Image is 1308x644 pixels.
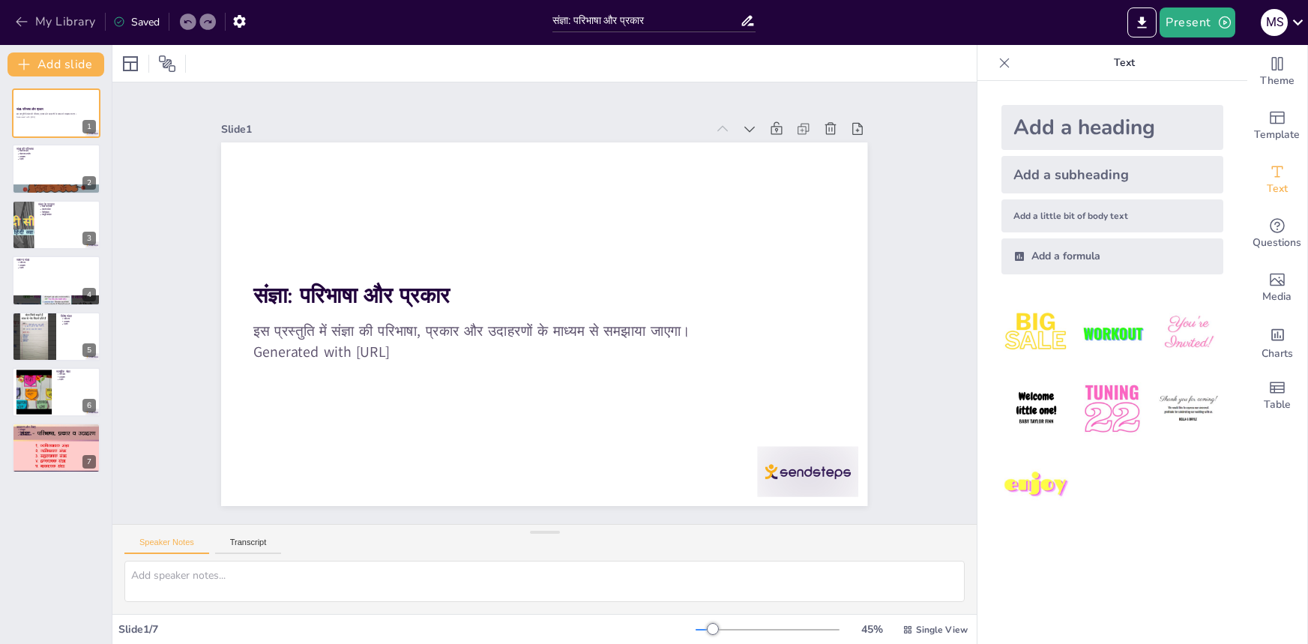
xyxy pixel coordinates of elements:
button: Add slide [7,52,104,76]
div: Add images, graphics, shapes or video [1247,261,1307,315]
span: Media [1263,289,1292,305]
p: परिभाषा [59,373,96,376]
span: Theme [1260,73,1295,89]
p: संज्ञा की विविधता [19,434,96,437]
div: 6 [82,399,96,412]
p: संज्ञा का उपयोग [19,152,96,155]
p: संज्ञा के प्रकार [38,202,96,207]
div: 2 [12,144,100,193]
p: महत्व [64,322,96,325]
span: Single View [916,624,968,636]
p: Generated with [URL] [263,191,777,499]
p: Generated with [URL] [16,115,96,118]
div: 4 [82,288,96,301]
span: Template [1255,127,1301,143]
img: 7.jpeg [1001,451,1071,520]
div: Slide 1 / 7 [118,622,696,637]
div: Saved [113,15,160,29]
div: Add a formula [1001,238,1223,274]
p: महत्व [59,379,96,382]
p: उदाहरण [19,429,96,432]
span: Text [1267,181,1288,197]
p: विशेष संज्ञा [61,313,96,318]
div: Add ready made slides [1247,99,1307,153]
span: Questions [1253,235,1302,251]
button: Present [1160,7,1235,37]
p: महत्व [19,157,96,160]
img: 4.jpeg [1001,374,1071,444]
p: सामूहिक संज्ञा [56,370,96,374]
div: 1 [82,120,96,133]
div: 1 [12,88,100,138]
div: 2 [82,176,96,190]
span: Charts [1262,346,1293,362]
p: चित्रों का महत्व [19,431,96,434]
div: M S [1261,9,1288,36]
div: 3 [82,232,96,245]
p: सामान्य संज्ञा [16,258,96,262]
div: Add text boxes [1247,153,1307,207]
img: 5.jpeg [1077,374,1147,444]
p: विशेष संज्ञा [42,211,96,214]
button: Export to PowerPoint [1127,7,1157,37]
p: संज्ञा का अर्थ [19,149,96,152]
p: उदाहरण [19,155,96,158]
img: 3.jpeg [1154,298,1223,368]
p: संज्ञा की परिभाषा [16,146,96,151]
div: Add a table [1247,369,1307,423]
div: Add a little bit of body text [1001,199,1223,232]
p: परिभाषा [64,317,96,320]
div: 7 [12,423,100,472]
div: Change the overall theme [1247,45,1307,99]
span: Position [158,55,176,73]
p: उदाहरण [19,264,96,267]
button: Speaker Notes [124,538,209,554]
div: 5 [12,312,100,361]
div: 45 % [855,622,890,637]
p: उदाहरण और चित्र [16,425,96,430]
p: महत्व [19,267,96,270]
strong: संज्ञा: परिभाषा और प्रकार [16,107,43,111]
p: इस प्रस्तुति में संज्ञा की परिभाषा, प्रकार और उदाहरणों के माध्यम से समझाया जाएगा। [274,173,788,481]
button: M S [1261,7,1288,37]
p: उदाहरण [64,320,96,323]
p: सामान्य संज्ञा [42,208,96,211]
p: उदाहरण [59,376,96,379]
div: Add a subheading [1001,156,1223,193]
input: Insert title [552,10,740,31]
div: 6 [12,367,100,417]
p: सामूहिक संज्ञा [42,214,96,217]
div: 7 [82,455,96,469]
span: Table [1264,397,1291,413]
div: Add a heading [1001,105,1223,150]
p: इस प्रस्तुति में संज्ञा की परिभाषा, प्रकार और उदाहरणों के माध्यम से समझाया जाएगा। [16,113,96,116]
img: 6.jpeg [1154,374,1223,444]
div: 5 [82,343,96,357]
div: Get real-time input from your audience [1247,207,1307,261]
button: My Library [11,10,102,34]
img: 1.jpeg [1001,298,1071,368]
p: परिभाषा [19,262,96,265]
p: संज्ञा के प्रकार [42,205,96,208]
button: Transcript [215,538,282,554]
div: Layout [118,52,142,76]
p: Text [1016,45,1232,81]
strong: संज्ञा: परिभाषा और प्रकार [289,139,474,262]
div: Add charts and graphs [1247,315,1307,369]
div: 3 [12,200,100,250]
div: 4 [12,256,100,305]
img: 2.jpeg [1077,298,1147,368]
